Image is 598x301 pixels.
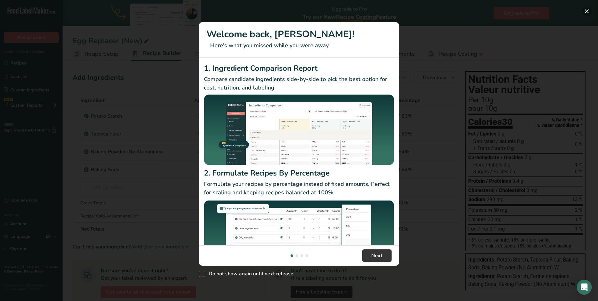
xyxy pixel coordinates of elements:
h2: 2. Formulate Recipes By Percentage [204,167,394,179]
button: Next [362,249,392,262]
div: Open Intercom Messenger [577,280,592,295]
span: Do not show again until next release [205,271,293,277]
h2: 1. Ingredient Comparison Report [204,63,394,74]
p: Formulate your recipes by percentage instead of fixed amounts. Perfect for scaling and keeping re... [204,180,394,197]
img: Ingredient Comparison Report [204,94,394,166]
h1: Welcome back, [PERSON_NAME]! [206,27,392,41]
p: Compare candidate ingredients side-by-side to pick the best option for cost, nutrition, and labeling [204,75,394,92]
img: Formulate Recipes By Percentage [204,199,394,275]
p: Here's what you missed while you were away. [206,41,392,50]
span: Next [371,252,383,259]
